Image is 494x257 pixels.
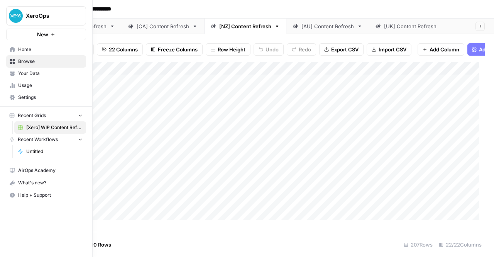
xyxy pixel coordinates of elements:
[319,43,364,56] button: Export CSV
[6,164,86,177] a: AirOps Academy
[6,6,86,26] button: Workspace: XeroOps
[331,46,359,53] span: Export CSV
[384,22,481,30] div: [[GEOGRAPHIC_DATA]] Content Refresh
[18,94,83,101] span: Settings
[6,29,86,40] button: New
[97,43,143,56] button: 22 Columns
[7,177,86,189] div: What's new?
[26,124,83,131] span: [Xero] WIP Content Refresh
[6,177,86,189] button: What's new?
[18,136,58,143] span: Recent Workflows
[266,46,279,53] span: Undo
[379,46,406,53] span: Import CSV
[219,22,271,30] div: [NZ] Content Refresh
[6,134,86,145] button: Recent Workflows
[367,43,411,56] button: Import CSV
[9,9,23,23] img: XeroOps Logo
[109,46,138,53] span: 22 Columns
[18,192,83,199] span: Help + Support
[418,43,464,56] button: Add Column
[18,167,83,174] span: AirOps Academy
[14,145,86,158] a: Untitled
[18,58,83,65] span: Browse
[206,43,250,56] button: Row Height
[254,43,284,56] button: Undo
[204,19,286,34] a: [NZ] Content Refresh
[218,46,245,53] span: Row Height
[80,241,111,248] span: Add 10 Rows
[158,46,198,53] span: Freeze Columns
[6,67,86,80] a: Your Data
[430,46,459,53] span: Add Column
[286,19,369,34] a: [AU] Content Refresh
[18,46,83,53] span: Home
[6,189,86,201] button: Help + Support
[18,70,83,77] span: Your Data
[146,43,203,56] button: Freeze Columns
[6,110,86,121] button: Recent Grids
[18,82,83,89] span: Usage
[122,19,204,34] a: [CA] Content Refresh
[26,148,83,155] span: Untitled
[287,43,316,56] button: Redo
[14,121,86,134] a: [Xero] WIP Content Refresh
[6,55,86,68] a: Browse
[6,43,86,56] a: Home
[301,22,354,30] div: [AU] Content Refresh
[6,91,86,104] a: Settings
[26,12,73,20] span: XeroOps
[299,46,311,53] span: Redo
[401,238,436,251] div: 207 Rows
[6,79,86,92] a: Usage
[37,31,48,38] span: New
[436,238,485,251] div: 22/22 Columns
[18,112,46,119] span: Recent Grids
[137,22,189,30] div: [CA] Content Refresh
